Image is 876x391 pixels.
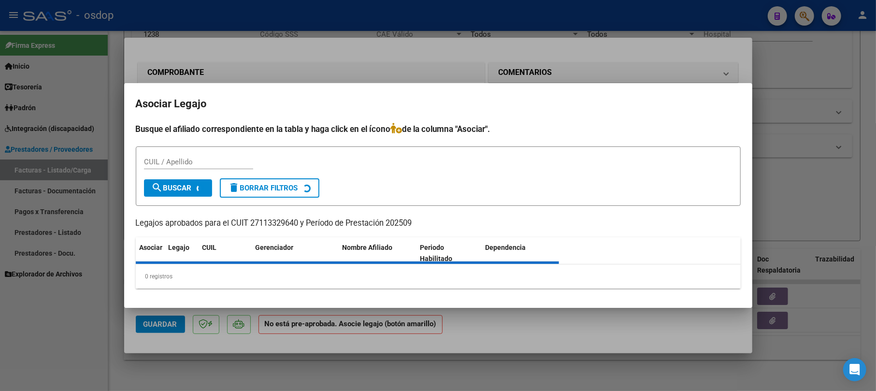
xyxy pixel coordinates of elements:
button: Buscar [144,179,212,197]
datatable-header-cell: Periodo Habilitado [416,237,481,269]
span: Buscar [152,184,192,192]
datatable-header-cell: Legajo [165,237,199,269]
span: Periodo Habilitado [420,244,452,262]
datatable-header-cell: Gerenciador [252,237,339,269]
p: Legajos aprobados para el CUIT 27113329640 y Período de Prestación 202509 [136,217,741,230]
span: Gerenciador [256,244,294,251]
h4: Busque el afiliado correspondiente en la tabla y haga click en el ícono de la columna "Asociar". [136,123,741,135]
datatable-header-cell: Nombre Afiliado [339,237,416,269]
div: 0 registros [136,264,741,289]
span: CUIL [202,244,217,251]
datatable-header-cell: Dependencia [481,237,559,269]
datatable-header-cell: Asociar [136,237,165,269]
span: Dependencia [485,244,526,251]
span: Nombre Afiliado [343,244,393,251]
mat-icon: delete [229,182,240,193]
span: Borrar Filtros [229,184,298,192]
span: Asociar [140,244,163,251]
button: Borrar Filtros [220,178,319,198]
h2: Asociar Legajo [136,95,741,113]
datatable-header-cell: CUIL [199,237,252,269]
div: Open Intercom Messenger [843,358,866,381]
mat-icon: search [152,182,163,193]
span: Legajo [169,244,190,251]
